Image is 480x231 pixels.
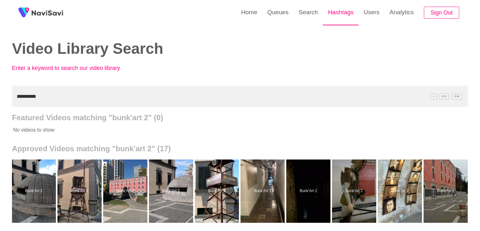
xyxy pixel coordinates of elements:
[286,159,332,223] a: Bunk'Art 2Bunk'Art 2
[16,5,32,21] img: fireSpot
[12,122,422,138] p: No videos to show
[424,159,469,223] a: Bunk'Art 2Bunk'Art 2
[103,159,149,223] a: Bunk'Art 2Bunk'Art 2
[12,144,468,153] h2: Approved Videos matching "bunk'art 2" (17)
[12,159,57,223] a: Bunk'Art 2Bunk'Art 2
[424,7,459,19] button: Sign Out
[452,93,462,99] span: C^K
[439,93,449,99] span: C^J
[12,41,230,57] h2: Video Library Search
[240,159,286,223] a: Bunk'Art 2Bunk'Art 2
[32,9,63,16] img: fireSpot
[332,159,378,223] a: Bunk'Art 2Bunk'Art 2
[57,159,103,223] a: Bunk'Art 2Bunk'Art 2
[430,93,436,99] span: /
[195,159,240,223] a: Bunk'Art 2Bunk'Art 2
[378,159,424,223] a: Bunk'Art 2Bunk'Art 2
[149,159,195,223] a: Bunk'Art 2Bunk'Art 2
[12,113,468,122] h2: Featured Videos matching "bunk'art 2" (0)
[12,65,151,72] p: Enter a keyword to search our video library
